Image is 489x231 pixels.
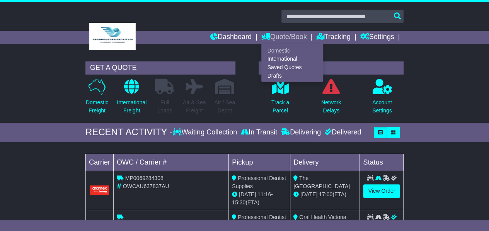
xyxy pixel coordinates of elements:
[239,191,256,197] span: [DATE]
[363,184,400,198] a: View Order
[232,175,286,189] span: Professional Dentist Supplies
[239,128,279,137] div: In Transit
[316,31,350,44] a: Tracking
[125,175,164,181] span: MP0069284308
[299,214,346,220] span: Oral Health Victoria
[360,31,394,44] a: Settings
[262,71,323,80] a: Drafts
[123,183,169,189] span: OWCAU637837AU
[86,99,108,115] p: Domestic Freight
[210,31,252,44] a: Dashboard
[261,31,307,44] a: Quote/Book
[232,214,286,228] span: Professional Dentist Supplies
[279,128,323,137] div: Delivering
[271,99,289,115] p: Track a Parcel
[85,78,109,119] a: DomesticFreight
[85,61,235,75] div: GET A QUOTE
[113,154,228,171] td: OWC / Carrier #
[261,44,323,82] div: Quote/Book
[214,99,235,115] p: Air / Sea Depot
[321,78,341,119] a: NetworkDelays
[293,190,356,199] div: (ETA)
[116,78,147,119] a: InternationalFreight
[262,55,323,63] a: International
[229,154,290,171] td: Pickup
[360,154,404,171] td: Status
[319,191,332,197] span: 17:00
[259,61,404,75] div: QUICK ACTIONS
[262,63,323,72] a: Saved Quotes
[90,185,109,195] img: Aramex.png
[293,175,350,189] span: The [GEOGRAPHIC_DATA]
[323,128,361,137] div: Delivered
[257,191,271,197] span: 11:16
[232,199,245,206] span: 15:30
[271,78,290,119] a: Track aParcel
[321,99,341,115] p: Network Delays
[262,46,323,55] a: Domestic
[372,99,392,115] p: Account Settings
[85,127,173,138] div: RECENT ACTIVITY -
[290,154,360,171] td: Delivery
[173,128,239,137] div: Waiting Collection
[117,99,147,115] p: International Freight
[183,99,206,115] p: Air & Sea Freight
[372,78,392,119] a: AccountSettings
[85,154,113,171] td: Carrier
[232,190,287,207] div: - (ETA)
[300,191,317,197] span: [DATE]
[155,99,174,115] p: Full Loads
